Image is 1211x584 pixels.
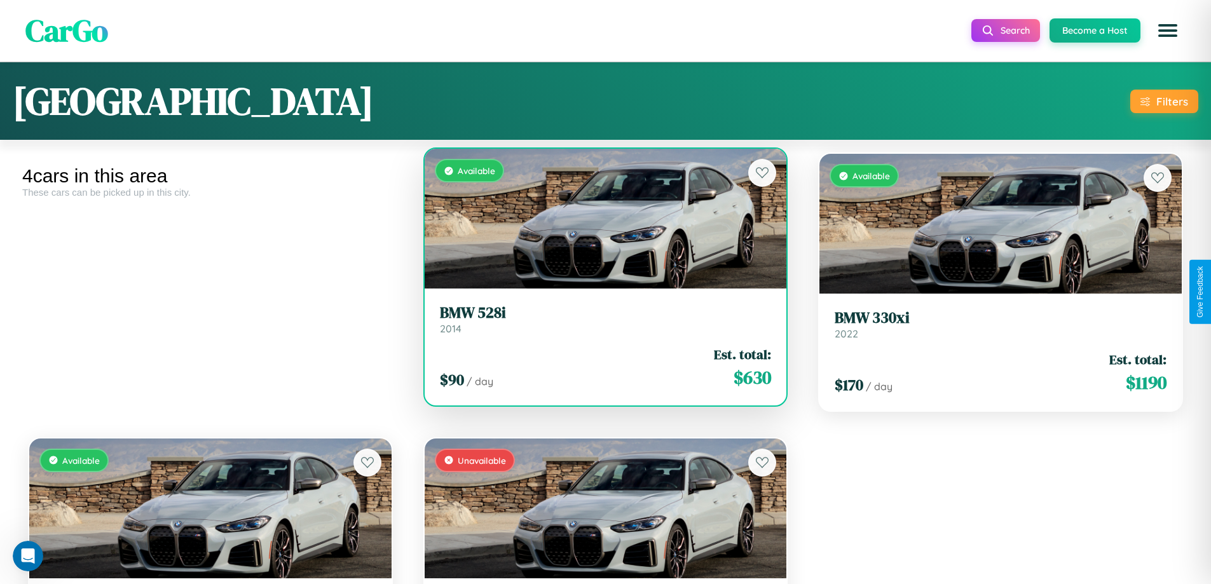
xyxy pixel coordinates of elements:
[1196,266,1205,318] div: Give Feedback
[1156,95,1188,108] div: Filters
[835,327,858,340] span: 2022
[25,10,108,51] span: CarGo
[1001,25,1030,36] span: Search
[440,322,462,335] span: 2014
[866,380,893,393] span: / day
[458,455,506,466] span: Unavailable
[440,369,464,390] span: $ 90
[467,375,493,388] span: / day
[22,165,399,187] div: 4 cars in this area
[62,455,100,466] span: Available
[971,19,1040,42] button: Search
[13,541,43,571] iframe: Intercom live chat
[835,309,1167,327] h3: BMW 330xi
[1130,90,1198,113] button: Filters
[1050,18,1140,43] button: Become a Host
[714,345,771,363] span: Est. total:
[835,309,1167,340] a: BMW 330xi2022
[1126,370,1167,395] span: $ 1190
[22,187,399,198] div: These cars can be picked up in this city.
[440,304,772,335] a: BMW 528i2014
[734,365,771,390] span: $ 630
[440,304,772,322] h3: BMW 528i
[1150,13,1186,48] button: Open menu
[835,374,863,395] span: $ 170
[852,170,890,181] span: Available
[13,75,374,127] h1: [GEOGRAPHIC_DATA]
[1109,350,1167,369] span: Est. total:
[458,165,495,176] span: Available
